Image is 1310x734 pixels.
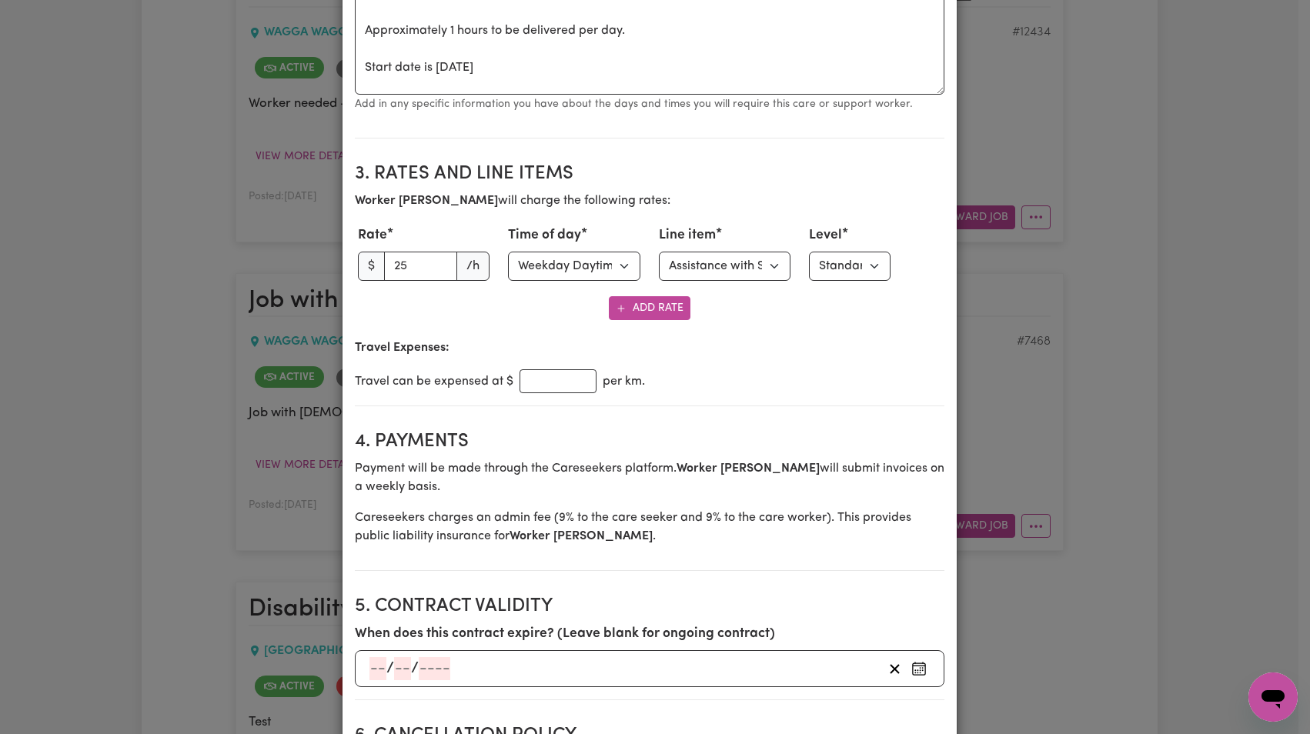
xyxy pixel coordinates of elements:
[510,530,653,542] b: Worker [PERSON_NAME]
[508,225,581,245] label: Time of day
[883,657,907,680] button: Remove contract expiry date
[809,225,842,245] label: Level
[384,252,458,281] input: 0.00
[355,372,513,391] span: Travel can be expensed at $
[355,342,449,354] b: Travel Expenses:
[609,296,690,320] button: Add Rate
[456,252,490,281] span: /h
[355,431,944,453] h2: 4. Payments
[411,660,419,677] span: /
[355,98,913,110] small: Add in any specific information you have about the days and times you will require this care or s...
[394,657,411,680] input: --
[419,657,450,680] input: ----
[369,657,386,680] input: --
[386,660,394,677] span: /
[355,163,944,185] h2: 3. Rates and Line Items
[358,225,387,245] label: Rate
[358,252,385,281] span: $
[907,657,931,680] button: Enter an expiry date for this contract (optional)
[355,195,498,207] b: Worker [PERSON_NAME]
[677,462,820,475] b: Worker [PERSON_NAME]
[659,225,716,245] label: Line item
[355,192,944,210] p: will charge the following rates:
[1248,672,1298,722] iframe: Button to launch messaging window
[355,596,944,618] h2: 5. Contract Validity
[355,459,944,496] p: Payment will be made through the Careseekers platform. will submit invoices on a weekly basis.
[603,372,645,391] span: per km.
[355,509,944,545] p: Careseekers charges an admin fee ( 9 % to the care seeker and 9% to the care worker). This provid...
[355,624,775,644] label: When does this contract expire? (Leave blank for ongoing contract)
